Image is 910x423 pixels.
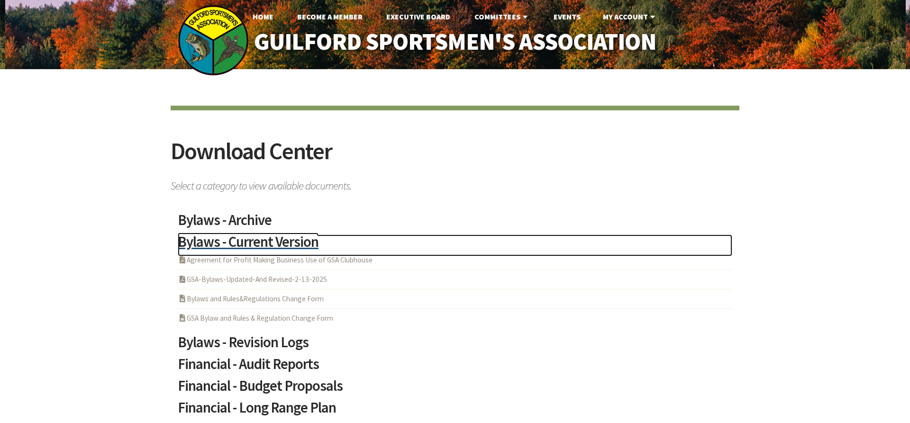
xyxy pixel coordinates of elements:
[178,295,187,302] i: DOCX Word Document
[178,276,187,283] i: PDF Acrobat Document
[234,22,676,62] a: Guilford Sportsmen's Association
[178,378,732,400] a: Financial - Budget Proposals
[178,234,732,256] a: Bylaws - Current Version
[178,315,187,322] i: DOCX Word Document
[178,275,327,284] a: GSA-Bylaws-Updated-And Revised-2-13-2025
[178,256,187,263] i: PDF Acrobat Document
[178,314,333,323] a: GSA Bylaw and Rules & Regulation Change Form
[178,5,249,76] img: logo_sm.png
[546,7,588,26] a: Events
[467,7,537,26] a: Committees
[178,400,732,422] a: Financial - Long Range Plan
[171,139,739,175] h2: Download Center
[178,213,732,234] a: Bylaws - Archive
[178,255,373,264] a: Agreement for Profit Making Business Use of GSA Clubhouse
[178,294,324,303] a: Bylaws and Rules&Regulations Change Form
[290,7,370,26] a: Become A Member
[379,7,458,26] a: Executive Board
[171,175,739,191] span: Select a category to view available documents.
[178,335,732,357] a: Bylaws - Revision Logs
[595,7,665,26] a: My Account
[178,357,732,378] a: Financial - Audit Reports
[245,7,281,26] a: Home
